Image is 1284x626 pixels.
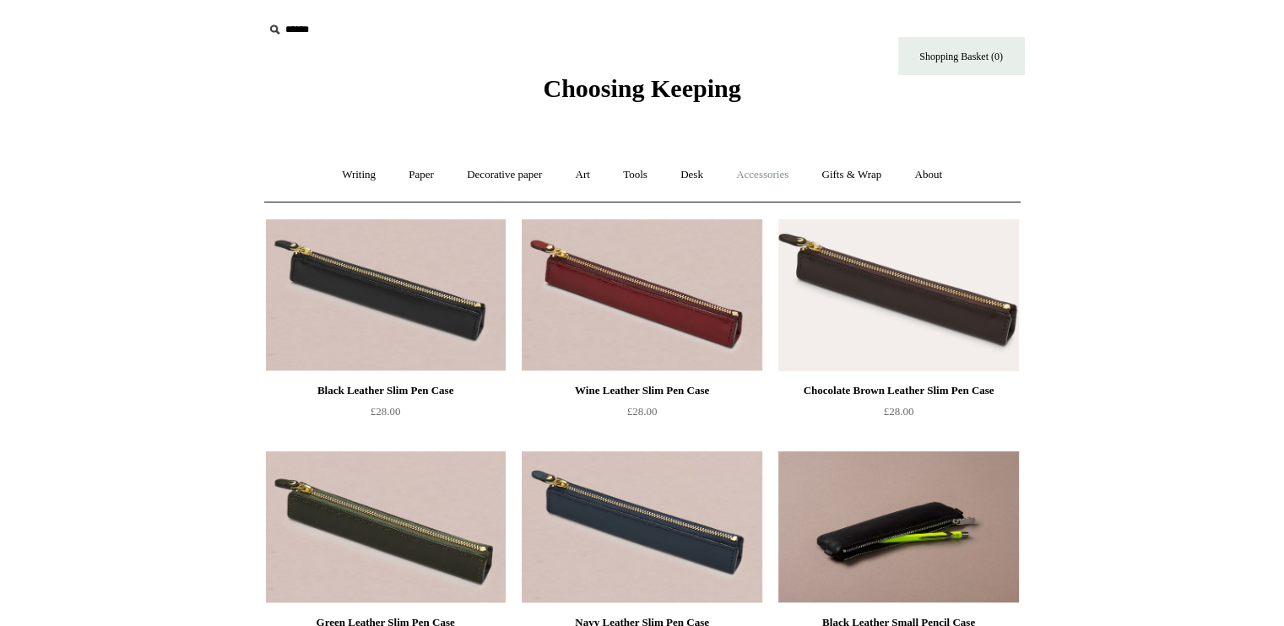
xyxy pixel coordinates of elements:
[393,153,449,197] a: Paper
[266,219,506,371] img: Black Leather Slim Pen Case
[327,153,391,197] a: Writing
[899,153,957,197] a: About
[522,219,761,371] img: Wine Leather Slim Pen Case
[783,380,1014,401] div: Chocolate Brown Leather Slim Pen Case
[665,153,718,197] a: Desk
[778,219,1018,371] img: Chocolate Brown Leather Slim Pen Case
[608,153,663,197] a: Tools
[778,380,1018,450] a: Chocolate Brown Leather Slim Pen Case £28.00
[270,380,501,401] div: Black Leather Slim Pen Case
[371,405,401,418] span: £28.00
[627,405,658,418] span: £28.00
[526,380,757,401] div: Wine Leather Slim Pen Case
[266,451,506,603] a: Green Leather Slim Pen Case Green Leather Slim Pen Case
[452,153,557,197] a: Decorative paper
[266,380,506,450] a: Black Leather Slim Pen Case £28.00
[522,451,761,603] a: Navy Leather Slim Pen Case Navy Leather Slim Pen Case
[778,451,1018,603] a: Black Leather Small Pencil Case Black Leather Small Pencil Case
[522,451,761,603] img: Navy Leather Slim Pen Case
[884,405,914,418] span: £28.00
[522,219,761,371] a: Wine Leather Slim Pen Case Wine Leather Slim Pen Case
[561,153,605,197] a: Art
[266,451,506,603] img: Green Leather Slim Pen Case
[778,451,1018,603] img: Black Leather Small Pencil Case
[522,380,761,450] a: Wine Leather Slim Pen Case £28.00
[266,219,506,371] a: Black Leather Slim Pen Case Black Leather Slim Pen Case
[898,37,1025,75] a: Shopping Basket (0)
[721,153,804,197] a: Accessories
[806,153,897,197] a: Gifts & Wrap
[543,88,740,100] a: Choosing Keeping
[778,219,1018,371] a: Chocolate Brown Leather Slim Pen Case Chocolate Brown Leather Slim Pen Case
[543,74,740,102] span: Choosing Keeping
